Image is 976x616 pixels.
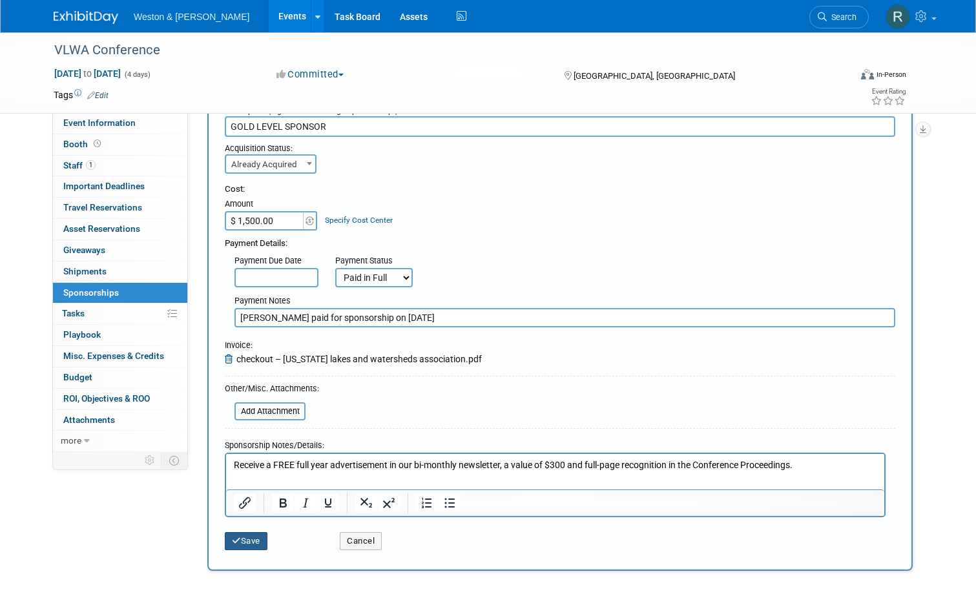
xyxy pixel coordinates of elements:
span: Important Deadlines [63,181,145,191]
div: Event Rating [871,88,906,95]
a: Playbook [53,325,187,345]
span: Attachments [63,415,115,425]
a: Booth [53,134,187,155]
div: VLWA Conference [50,39,834,62]
span: [DATE] [DATE] [54,68,121,79]
div: Cost: [225,183,895,196]
div: In-Person [876,70,906,79]
a: Attachments [53,410,187,431]
a: Specify Cost Center [325,216,393,225]
span: ROI, Objectives & ROO [63,393,150,404]
a: ROI, Objectives & ROO [53,389,187,409]
button: Numbered list [416,494,438,512]
td: Toggle Event Tabs [161,452,188,469]
span: to [81,68,94,79]
div: Amount [225,198,318,211]
a: Budget [53,367,187,388]
a: Staff1 [53,156,187,176]
a: Edit [87,91,109,100]
div: Payment Status [335,255,422,268]
span: Travel Reservations [63,202,142,212]
span: Already Acquired [225,154,317,174]
a: Sponsorships [53,283,187,303]
span: Search [827,12,857,22]
a: Remove Attachment [225,354,236,364]
div: Invoice: [225,340,482,353]
td: Personalize Event Tab Strip [139,452,161,469]
img: ExhibitDay [54,11,118,24]
span: (4 days) [123,70,151,79]
span: Shipments [63,266,107,276]
span: checkout – [US_STATE] lakes and watersheds association.pdf [236,354,482,364]
td: Tags [54,88,109,101]
img: Format-Inperson.png [861,69,874,79]
span: Playbook [63,329,101,340]
button: Subscript [355,494,377,512]
span: Event Information [63,118,136,128]
button: Italic [295,494,317,512]
div: Other/Misc. Attachments: [225,383,319,398]
button: Insert/edit link [234,494,256,512]
span: Staff [63,160,96,170]
div: Acquisition Status: [225,137,320,154]
a: Giveaways [53,240,187,261]
a: Search [809,6,869,28]
a: Event Information [53,113,187,134]
span: [GEOGRAPHIC_DATA], [GEOGRAPHIC_DATA] [574,71,735,81]
span: more [61,435,81,446]
button: Bullet list [439,494,461,512]
button: Save [225,532,267,550]
span: Weston & [PERSON_NAME] [134,12,249,22]
a: Tasks [53,303,187,324]
button: Bold [272,494,294,512]
button: Committed [272,68,349,81]
img: Roberta Sinclair [886,5,910,29]
div: Payment Due Date [234,255,316,268]
button: Superscript [378,494,400,512]
span: Misc. Expenses & Credits [63,351,164,361]
span: Asset Reservations [63,223,140,234]
span: Sponsorships [63,287,119,298]
span: Booth [63,139,103,149]
a: Shipments [53,262,187,282]
div: Sponsorship Notes/Details: [225,434,886,453]
a: Important Deadlines [53,176,187,197]
span: 1 [86,160,96,170]
div: Event Format [780,67,906,87]
a: Misc. Expenses & Credits [53,346,187,367]
span: Already Acquired [226,156,315,174]
button: Underline [317,494,339,512]
span: Budget [63,372,92,382]
div: Payment Details: [225,231,895,250]
div: Payment Notes [234,295,895,308]
iframe: Rich Text Area [226,454,884,489]
a: more [53,431,187,451]
span: Giveaways [63,245,105,255]
span: Booth not reserved yet [91,139,103,149]
a: Asset Reservations [53,219,187,240]
a: Travel Reservations [53,198,187,218]
button: Cancel [340,532,382,550]
span: Tasks [62,308,85,318]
